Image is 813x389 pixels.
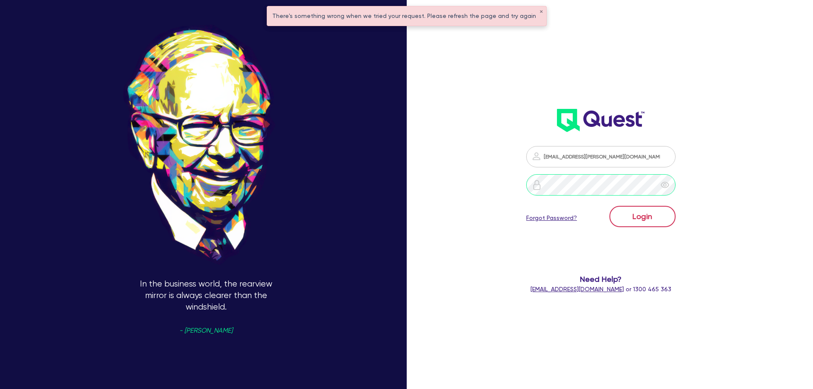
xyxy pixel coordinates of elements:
[557,109,644,132] img: wH2k97JdezQIQAAAABJRU5ErkJggg==
[526,146,676,167] input: Email address
[492,273,710,285] span: Need Help?
[661,181,669,189] span: eye
[530,286,671,292] span: or 1300 465 363
[526,214,577,222] a: Forgot Password?
[530,286,624,292] a: [EMAIL_ADDRESS][DOMAIN_NAME]
[539,10,543,14] button: ✕
[267,6,546,26] div: There's something wrong when we tried your request. Please refresh the page and try again
[532,180,542,190] img: icon-password
[609,206,676,227] button: Login
[531,151,542,161] img: icon-password
[179,328,233,334] span: - [PERSON_NAME]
